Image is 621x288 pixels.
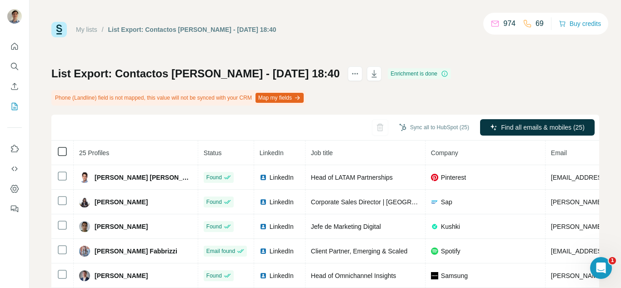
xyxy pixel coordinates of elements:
[260,174,267,181] img: LinkedIn logo
[311,149,333,157] span: Job title
[206,272,222,280] span: Found
[348,66,362,81] button: actions
[551,149,567,157] span: Email
[431,174,438,181] img: company-logo
[51,22,67,37] img: Surfe Logo
[260,272,267,279] img: LinkedIn logo
[311,272,396,279] span: Head of Omnichannel Insights
[51,90,305,106] div: Phone (Landline) field is not mapped, this value will not be synced with your CRM
[51,66,340,81] h1: List Export: Contactos [PERSON_NAME] - [DATE] 18:40
[501,123,585,132] span: Find all emails & mobiles (25)
[311,174,393,181] span: Head of LATAM Partnerships
[311,248,407,255] span: Client Partner, Emerging & Scaled
[431,248,438,255] img: company-logo
[7,201,22,217] button: Feedback
[270,271,294,280] span: LinkedIn
[503,18,516,29] p: 974
[206,222,222,231] span: Found
[260,198,267,206] img: LinkedIn logo
[7,58,22,75] button: Search
[431,272,438,279] img: company-logo
[7,181,22,197] button: Dashboard
[609,257,616,264] span: 1
[270,247,294,256] span: LinkedIn
[441,247,461,256] span: Spotify
[441,173,466,182] span: Pinterest
[270,173,294,182] span: LinkedIn
[102,25,104,34] li: /
[260,248,267,255] img: LinkedIn logo
[76,26,97,33] a: My lists
[206,173,222,182] span: Found
[7,9,22,24] img: Avatar
[559,17,601,30] button: Buy credits
[79,221,90,232] img: Avatar
[260,223,267,230] img: LinkedIn logo
[431,198,438,206] img: company-logo
[79,172,90,183] img: Avatar
[7,98,22,115] button: My lists
[311,223,381,230] span: Jefe de Marketing Digital
[270,197,294,207] span: LinkedIn
[480,119,595,136] button: Find all emails & mobiles (25)
[79,197,90,207] img: Avatar
[441,222,460,231] span: Kushki
[204,149,222,157] span: Status
[431,223,438,230] img: company-logo
[79,246,90,257] img: Avatar
[7,161,22,177] button: Use Surfe API
[95,173,192,182] span: [PERSON_NAME] [PERSON_NAME]
[79,270,90,281] img: Avatar
[79,149,109,157] span: 25 Profiles
[441,197,452,207] span: Sap
[431,149,458,157] span: Company
[393,121,476,134] button: Sync all to HubSpot (25)
[260,149,284,157] span: LinkedIn
[7,38,22,55] button: Quick start
[206,247,235,255] span: Email found
[206,198,222,206] span: Found
[7,78,22,95] button: Enrich CSV
[388,68,451,79] div: Enrichment is done
[95,197,148,207] span: [PERSON_NAME]
[536,18,544,29] p: 69
[441,271,468,280] span: Samsung
[95,271,148,280] span: [PERSON_NAME]
[108,25,276,34] div: List Export: Contactos [PERSON_NAME] - [DATE] 18:40
[95,247,177,256] span: [PERSON_NAME] Fabbrizzi
[311,198,452,206] span: Corporate Sales Director | [GEOGRAPHIC_DATA]
[590,257,612,279] iframe: Intercom live chat
[270,222,294,231] span: LinkedIn
[255,93,304,103] button: Map my fields
[95,222,148,231] span: [PERSON_NAME]
[7,141,22,157] button: Use Surfe on LinkedIn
